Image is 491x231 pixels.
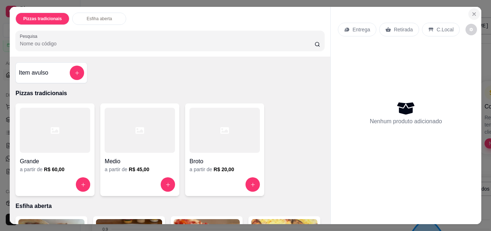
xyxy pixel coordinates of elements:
[20,166,90,173] div: a partir de
[20,33,40,39] label: Pesquisa
[161,177,175,192] button: increase-product-quantity
[105,157,175,166] h4: Medio
[189,157,260,166] h4: Broto
[87,16,112,22] p: Esfiha aberta
[129,166,149,173] h6: R$ 45,00
[189,166,260,173] div: a partir de
[20,157,90,166] h4: Grande
[353,26,370,33] p: Entrega
[214,166,234,173] h6: R$ 20,00
[245,177,260,192] button: increase-product-quantity
[468,8,480,20] button: Close
[437,26,454,33] p: C.Local
[15,202,324,210] p: Esfiha aberta
[20,40,315,47] input: Pesquisa
[19,68,48,77] h4: Item avulso
[23,16,62,22] p: Pizzas tradicionais
[44,166,64,173] h6: R$ 60,00
[105,166,175,173] div: a partir de
[394,26,413,33] p: Retirada
[76,177,90,192] button: increase-product-quantity
[370,117,442,126] p: Nenhum produto adicionado
[70,66,84,80] button: add-separate-item
[465,24,477,35] button: decrease-product-quantity
[15,89,324,98] p: Pizzas tradicionais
